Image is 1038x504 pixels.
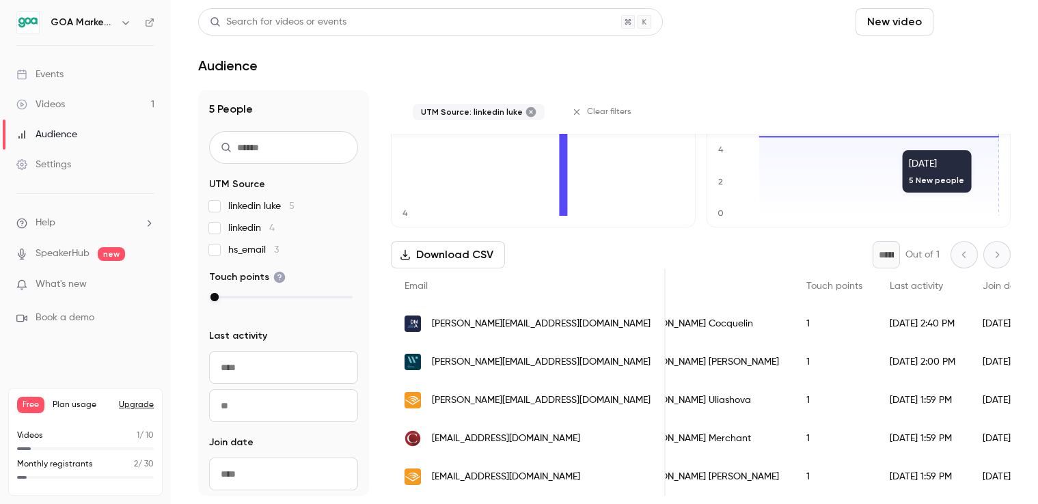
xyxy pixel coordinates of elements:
div: 1 [793,381,876,419]
span: Last activity [890,281,943,291]
input: To [209,389,358,422]
div: 1 [793,458,876,496]
div: [DATE] 1:59 PM [876,381,969,419]
li: help-dropdown-opener [16,216,154,230]
img: audible.de [405,468,421,485]
div: Search for videos or events [210,15,346,29]
span: 2 [134,460,138,468]
span: [PERSON_NAME][EMAIL_ADDRESS][DOMAIN_NAME] [432,317,651,331]
input: From [209,351,358,384]
div: [PERSON_NAME] Cocquelin [622,305,793,343]
span: linkedin luke [228,199,295,213]
h1: 5 People [209,101,358,117]
span: Join date [209,436,254,449]
span: Plan usage [53,400,111,410]
iframe: Noticeable Trigger [138,279,154,291]
button: Clear filters [566,101,640,123]
span: 4 [269,223,275,233]
span: What's new [36,277,87,292]
span: [PERSON_NAME][EMAIL_ADDRESS][DOMAIN_NAME] [432,355,651,369]
text: 0 [718,208,724,218]
button: Download CSV [391,241,505,268]
p: / 30 [134,458,154,471]
div: [DATE] 1:59 PM [876,458,969,496]
div: [DATE] 2:00 PM [876,343,969,381]
span: linkedin [228,221,275,235]
div: 1 [793,419,876,458]
p: Videos [17,430,43,442]
span: Last activity [209,329,267,343]
p: Out of 1 [905,248,940,262]
img: dma.org.uk [405,316,421,332]
span: new [98,247,125,261]
span: Book a demo [36,311,94,325]
button: Schedule [939,8,1011,36]
h1: Audience [198,57,258,74]
div: 1 [793,305,876,343]
div: Videos [16,98,65,111]
div: [PERSON_NAME] [PERSON_NAME] [622,458,793,496]
span: Clear filters [587,107,631,117]
p: Monthly registrants [17,458,93,471]
img: web-behaviour.com [405,354,421,370]
div: max [210,293,219,301]
div: Audience [16,128,77,141]
span: UTM Source [209,178,265,191]
img: GOA Marketing [17,12,39,33]
div: 1 [793,343,876,381]
button: Upgrade [119,400,154,410]
span: Email [405,281,428,291]
img: christies.com [405,430,421,447]
div: [PERSON_NAME] [PERSON_NAME] [622,343,793,381]
span: 3 [274,245,279,255]
span: UTM Source: linkedin luke [421,107,523,117]
span: Touch points [209,270,286,284]
div: [PERSON_NAME] Uliashova [622,381,793,419]
div: [DATE] 2:40 PM [876,305,969,343]
span: Free [17,397,44,413]
text: 2 [718,177,723,186]
div: [PERSON_NAME] Merchant [622,419,793,458]
text: 4 [402,208,408,218]
span: [PERSON_NAME][EMAIL_ADDRESS][DOMAIN_NAME] [432,393,651,408]
span: Help [36,216,55,230]
span: Join date [983,281,1025,291]
div: Events [16,68,64,81]
img: audible.de [405,392,421,408]
input: From [209,458,358,490]
span: 1 [137,432,139,440]
button: New video [856,8,933,36]
div: Settings [16,158,71,171]
span: [EMAIL_ADDRESS][DOMAIN_NAME] [432,470,580,484]
a: SpeakerHub [36,247,90,261]
div: [DATE] 1:59 PM [876,419,969,458]
p: / 10 [137,430,154,442]
text: 4 [718,145,724,155]
span: 5 [289,201,295,211]
span: Touch points [806,281,862,291]
span: [EMAIL_ADDRESS][DOMAIN_NAME] [432,432,580,446]
h6: GOA Marketing [51,16,115,29]
span: hs_email [228,243,279,257]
